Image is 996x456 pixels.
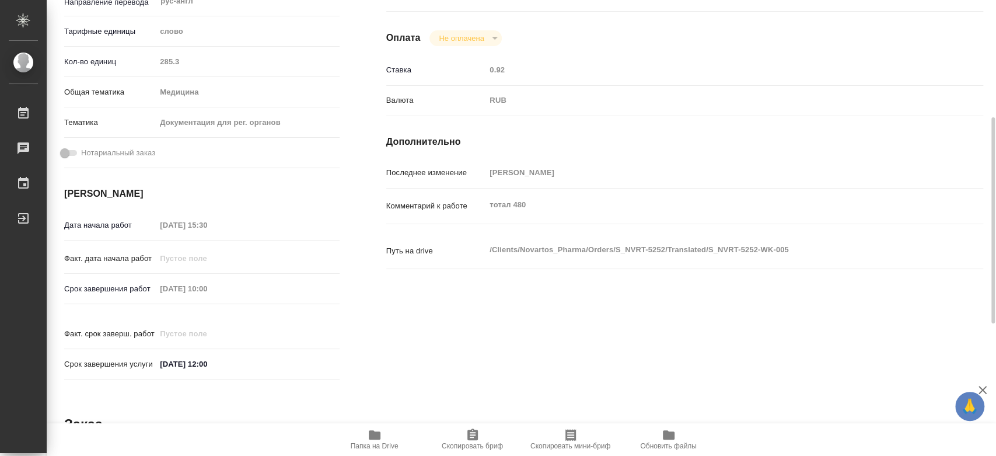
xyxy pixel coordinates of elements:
[485,61,933,78] input: Пустое поле
[485,240,933,260] textarea: /Clients/Novartos_Pharma/Orders/S_NVRT-5252/Translated/S_NVRT-5252-WK-005
[64,26,156,37] p: Тарифные единицы
[485,195,933,215] textarea: тотал 480
[435,33,487,43] button: Не оплачена
[424,423,522,456] button: Скопировать бриф
[386,245,486,257] p: Путь на drive
[429,30,501,46] div: Не оплачена
[64,187,340,201] h4: [PERSON_NAME]
[64,86,156,98] p: Общая тематика
[64,415,102,434] h2: Заказ
[386,95,486,106] p: Валюта
[955,392,984,421] button: 🙏
[64,253,156,264] p: Факт. дата начала работ
[156,82,339,102] div: Медицина
[64,56,156,68] p: Кол-во единиц
[64,328,156,340] p: Факт. срок заверш. работ
[522,423,620,456] button: Скопировать мини-бриф
[156,113,339,133] div: Документация для рег. органов
[156,356,258,373] input: ✎ Введи что-нибудь
[386,31,421,45] h4: Оплата
[81,147,155,159] span: Нотариальный заказ
[326,423,424,456] button: Папка на Drive
[156,53,339,70] input: Пустое поле
[485,90,933,110] div: RUB
[64,283,156,295] p: Срок завершения работ
[351,442,399,450] span: Папка на Drive
[64,358,156,370] p: Срок завершения услуги
[64,117,156,128] p: Тематика
[386,64,486,76] p: Ставка
[386,200,486,212] p: Комментарий к работе
[485,164,933,181] input: Пустое поле
[386,135,983,149] h4: Дополнительно
[156,22,339,41] div: слово
[156,217,258,234] input: Пустое поле
[156,250,258,267] input: Пустое поле
[620,423,718,456] button: Обновить файлы
[156,325,258,342] input: Пустое поле
[640,442,697,450] span: Обновить файлы
[530,442,610,450] span: Скопировать мини-бриф
[386,167,486,179] p: Последнее изменение
[156,280,258,297] input: Пустое поле
[960,394,980,419] span: 🙏
[64,220,156,231] p: Дата начала работ
[442,442,503,450] span: Скопировать бриф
